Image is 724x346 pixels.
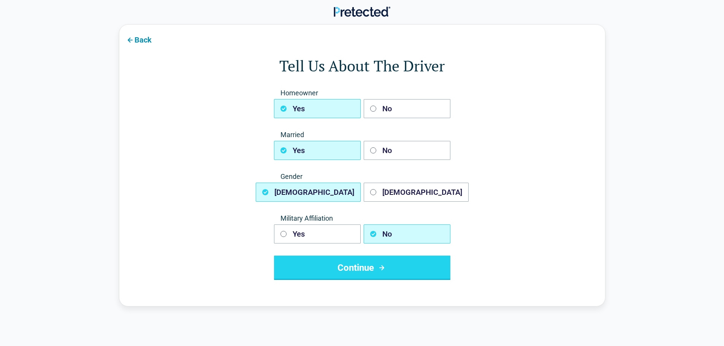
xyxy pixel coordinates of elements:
button: Yes [274,224,361,243]
button: Continue [274,256,450,280]
button: Back [119,31,158,48]
button: No [364,224,450,243]
button: Yes [274,99,361,118]
button: No [364,99,450,118]
button: [DEMOGRAPHIC_DATA] [256,183,361,202]
span: Homeowner [274,88,450,98]
button: Yes [274,141,361,160]
button: [DEMOGRAPHIC_DATA] [364,183,469,202]
span: Gender [274,172,450,181]
span: Married [274,130,450,139]
button: No [364,141,450,160]
h1: Tell Us About The Driver [150,55,575,76]
span: Military Affiliation [274,214,450,223]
